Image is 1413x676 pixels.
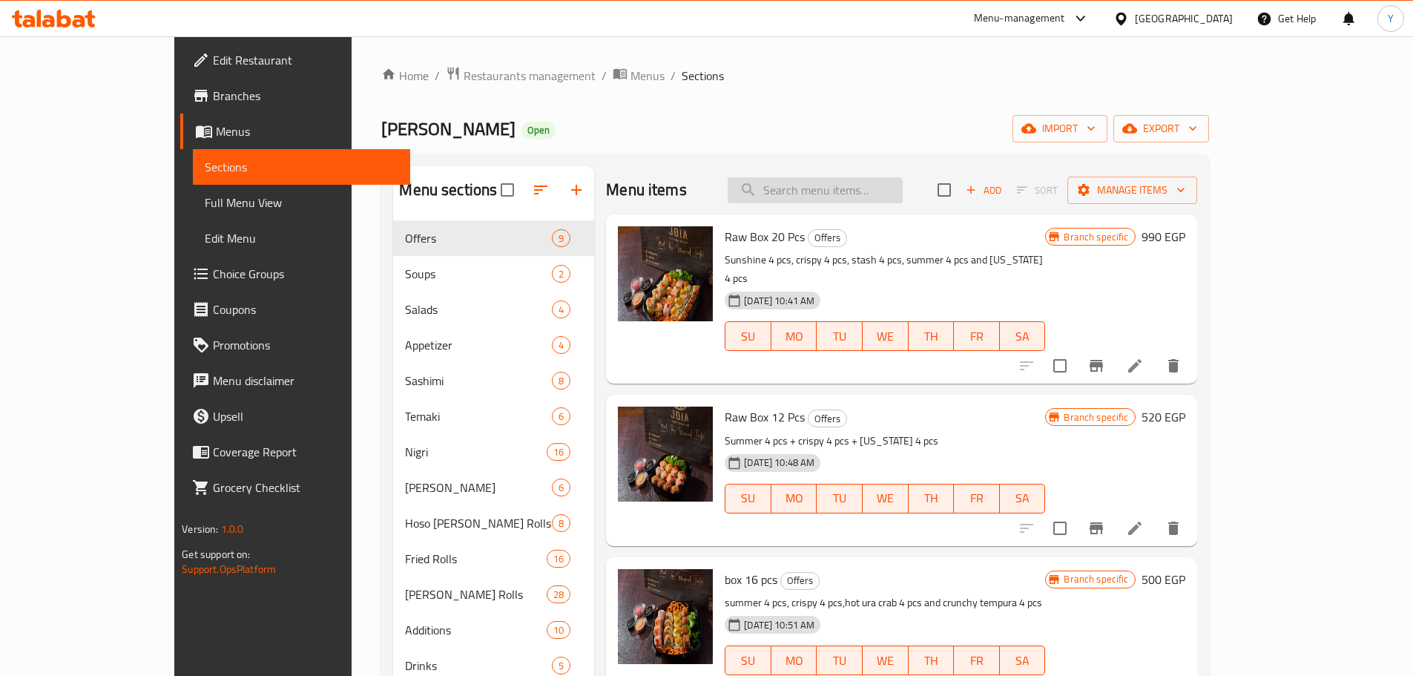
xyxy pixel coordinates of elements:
[180,434,410,470] a: Coverage Report
[731,488,765,509] span: SU
[613,66,665,85] a: Menus
[521,122,556,140] div: Open
[213,443,398,461] span: Coverage Report
[393,256,594,292] div: Soups2
[1126,357,1144,375] a: Edit menu item
[1006,326,1040,347] span: SA
[738,294,820,308] span: [DATE] 10:41 AM
[552,265,570,283] div: items
[213,51,398,69] span: Edit Restaurant
[1078,348,1114,384] button: Branch-specific-item
[553,338,570,352] span: 4
[393,220,594,256] div: Offers9
[863,646,909,675] button: WE
[213,479,398,496] span: Grocery Checklist
[205,158,398,176] span: Sections
[960,488,994,509] span: FR
[180,398,410,434] a: Upsell
[405,550,547,568] span: Fried Rolls
[405,336,552,354] span: Appetizer
[915,326,949,347] span: TH
[808,410,846,427] span: Offers
[909,321,955,351] button: TH
[1058,410,1134,424] span: Branch specific
[553,267,570,281] span: 2
[193,220,410,256] a: Edit Menu
[193,185,410,220] a: Full Menu View
[1142,226,1185,247] h6: 990 EGP
[435,67,440,85] li: /
[552,336,570,354] div: items
[869,650,903,672] span: WE
[606,179,687,201] h2: Menu items
[213,87,398,105] span: Branches
[180,470,410,505] a: Grocery Checklist
[180,327,410,363] a: Promotions
[381,112,516,145] span: [PERSON_NAME]
[1126,519,1144,537] a: Edit menu item
[193,149,410,185] a: Sections
[213,301,398,318] span: Coupons
[771,646,817,675] button: MO
[405,372,552,390] div: Sashimi
[547,445,570,459] span: 16
[808,229,846,246] span: Offers
[393,398,594,434] div: Temaki6
[553,481,570,495] span: 6
[547,621,570,639] div: items
[869,326,903,347] span: WE
[738,618,820,632] span: [DATE] 10:51 AM
[915,650,949,672] span: TH
[1044,513,1076,544] span: Select to update
[547,585,570,603] div: items
[552,479,570,496] div: items
[731,326,765,347] span: SU
[405,265,552,283] div: Soups
[553,232,570,246] span: 9
[1388,10,1394,27] span: Y
[180,256,410,292] a: Choice Groups
[405,407,552,425] span: Temaki
[381,66,1208,85] nav: breadcrumb
[523,172,559,208] span: Sort sections
[725,484,771,513] button: SU
[553,374,570,388] span: 8
[1135,10,1233,27] div: [GEOGRAPHIC_DATA]
[1156,348,1191,384] button: delete
[1125,119,1197,138] span: export
[547,443,570,461] div: items
[731,650,765,672] span: SU
[863,484,909,513] button: WE
[547,623,570,637] span: 10
[909,646,955,675] button: TH
[405,585,547,603] div: Maki Rolls
[964,182,1004,199] span: Add
[1007,179,1067,202] span: Select section first
[393,541,594,577] div: Fried Rolls16
[552,514,570,532] div: items
[521,124,556,137] span: Open
[725,251,1045,288] p: Sunshine 4 pcs, crispy 4 pcs, stash 4 pcs, summer 4 pcs and [US_STATE] 4 pcs
[182,559,276,579] a: Support.OpsPlatform
[393,434,594,470] div: Nigri16
[405,229,552,247] span: Offers
[553,410,570,424] span: 6
[405,514,552,532] div: Hoso Maki Rolls
[602,67,607,85] li: /
[205,194,398,211] span: Full Menu View
[1024,119,1096,138] span: import
[1113,115,1209,142] button: export
[1058,572,1134,586] span: Branch specific
[547,550,570,568] div: items
[213,372,398,390] span: Menu disclaimer
[725,646,771,675] button: SU
[1006,488,1040,509] span: SA
[464,67,596,85] span: Restaurants management
[671,67,676,85] li: /
[182,545,250,564] span: Get support on:
[553,303,570,317] span: 4
[954,646,1000,675] button: FR
[180,363,410,398] a: Menu disclaimer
